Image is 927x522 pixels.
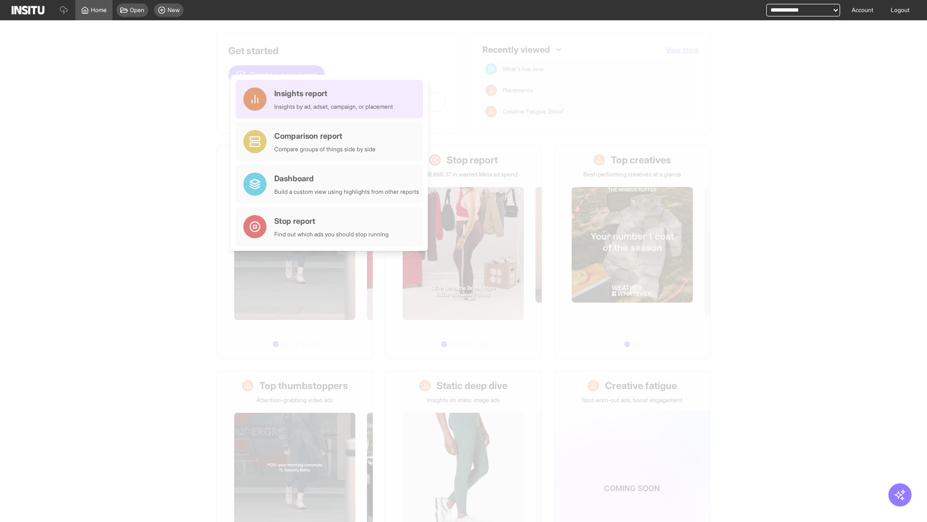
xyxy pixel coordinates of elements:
[274,173,419,184] div: Dashboard
[274,87,393,99] div: Insights report
[130,6,144,14] span: Open
[274,130,376,142] div: Comparison report
[168,6,180,14] span: New
[274,231,389,238] div: Find out which ads you should stop running
[91,6,107,14] span: Home
[274,145,376,153] div: Compare groups of things side by side
[274,215,389,227] div: Stop report
[274,188,419,196] div: Build a custom view using highlights from other reports
[12,6,44,14] img: Logo
[274,103,393,111] div: Insights by ad, adset, campaign, or placement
